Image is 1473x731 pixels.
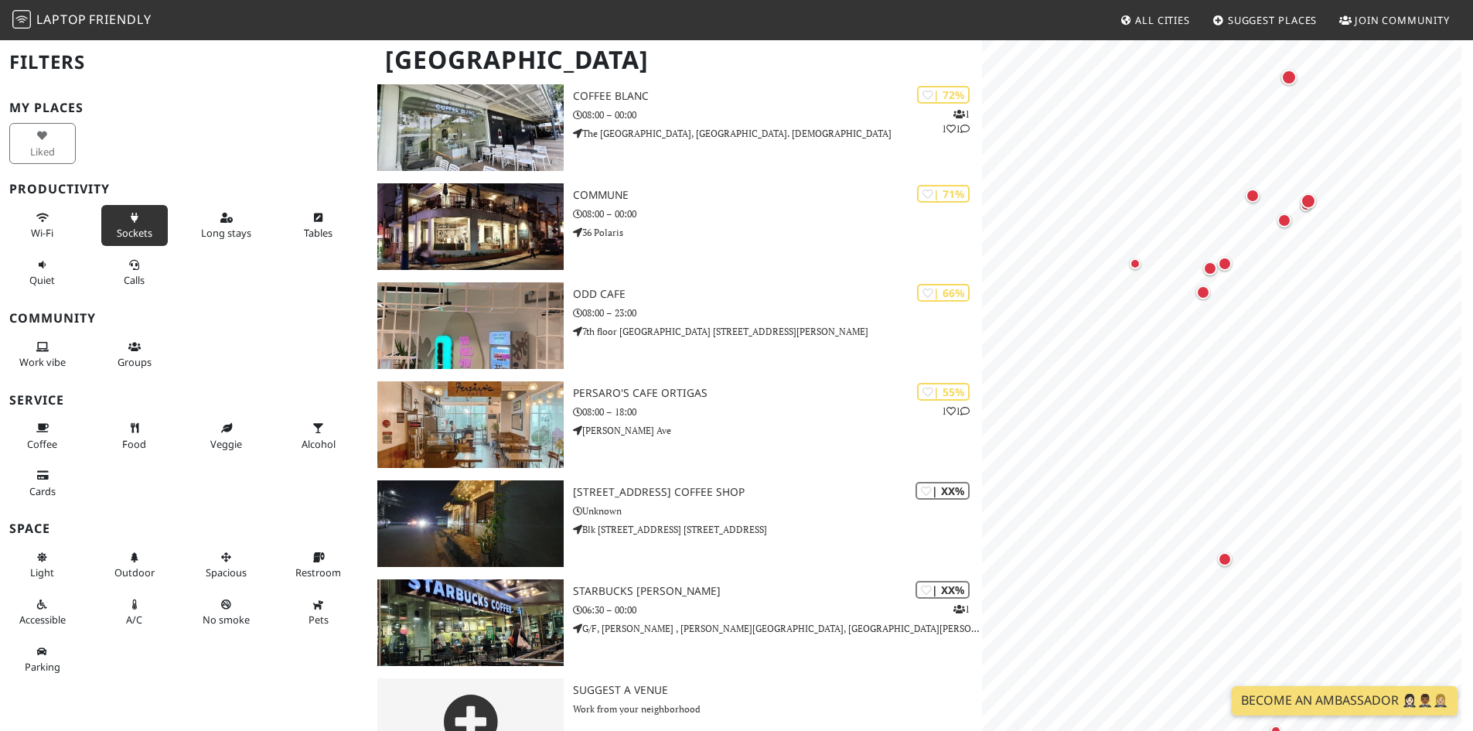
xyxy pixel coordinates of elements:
h3: Community [9,311,359,326]
div: | 66% [917,284,970,302]
img: 44 Ave. Coffee Shop [377,480,564,567]
button: Calls [101,252,168,293]
span: All Cities [1135,13,1190,27]
p: Work from your neighborhood [573,702,982,716]
button: Spacious [193,545,260,586]
button: Accessible [9,592,76,633]
div: Map marker [1215,549,1235,569]
img: Starbucks Torre Lorenzo [377,579,564,666]
img: Persaro's Cafe Ortigas [377,381,564,468]
a: Suggest Places [1206,6,1324,34]
div: | 71% [917,185,970,203]
button: Coffee [9,415,76,456]
a: 44 Ave. Coffee Shop | XX% [STREET_ADDRESS] Coffee Shop Unknown Blk [STREET_ADDRESS] [STREET_ADDRESS] [368,480,982,567]
span: Work-friendly tables [304,226,332,240]
span: Join Community [1355,13,1450,27]
span: Quiet [29,273,55,287]
span: Video/audio calls [124,273,145,287]
a: LaptopFriendly LaptopFriendly [12,7,152,34]
button: Outdoor [101,545,168,586]
h3: Space [9,521,359,536]
span: Stable Wi-Fi [31,226,53,240]
h3: My Places [9,101,359,115]
h3: Persaro's Cafe Ortigas [573,387,982,400]
h3: [STREET_ADDRESS] Coffee Shop [573,486,982,499]
span: Pet friendly [309,613,329,627]
div: Map marker [1193,282,1213,302]
p: Blk [STREET_ADDRESS] [STREET_ADDRESS] [573,522,982,537]
button: Veggie [193,415,260,456]
p: The [GEOGRAPHIC_DATA], [GEOGRAPHIC_DATA]. [DEMOGRAPHIC_DATA] [573,126,982,141]
a: Persaro's Cafe Ortigas | 55% 11 Persaro's Cafe Ortigas 08:00 – 18:00 [PERSON_NAME] Ave [368,381,982,468]
span: Accessible [19,613,66,627]
div: Map marker [1278,67,1300,88]
img: COFFEE BLANC [377,84,564,171]
span: Group tables [118,355,152,369]
button: No smoke [193,592,260,633]
p: 1 1 [942,404,970,418]
span: Friendly [89,11,151,28]
h3: Odd Cafe [573,288,982,301]
button: Tables [285,205,352,246]
img: Commune [377,183,564,270]
span: Credit cards [29,484,56,498]
button: Pets [285,592,352,633]
h3: Suggest a Venue [573,684,982,697]
span: Spacious [206,565,247,579]
button: Cards [9,463,76,504]
span: Outdoor area [114,565,155,579]
button: Groups [101,334,168,375]
p: 1 1 1 [942,107,970,136]
button: Wi-Fi [9,205,76,246]
div: Map marker [1297,190,1319,212]
span: Food [122,437,146,451]
p: 7th floor [GEOGRAPHIC_DATA] [STREET_ADDRESS][PERSON_NAME] [573,324,982,339]
span: Restroom [295,565,341,579]
span: Power sockets [117,226,152,240]
p: 08:00 – 18:00 [573,405,982,419]
span: Alcohol [302,437,336,451]
p: 36 Polaris [573,225,982,240]
p: 1 [953,602,970,617]
p: Unknown [573,504,982,518]
div: Map marker [1215,254,1235,274]
a: Join Community [1333,6,1456,34]
button: Alcohol [285,415,352,456]
div: Map marker [1297,196,1315,215]
h3: Service [9,393,359,408]
span: Coffee [27,437,57,451]
span: People working [19,355,66,369]
h3: Commune [573,189,982,202]
button: A/C [101,592,168,633]
button: Parking [9,639,76,680]
button: Restroom [285,545,352,586]
h2: Filters [9,39,359,86]
span: Smoke free [203,613,250,627]
div: Map marker [1200,258,1220,278]
div: Map marker [1243,186,1263,206]
a: All Cities [1113,6,1196,34]
button: Food [101,415,168,456]
div: | XX% [916,482,970,500]
p: 08:00 – 00:00 [573,207,982,221]
span: Veggie [210,437,242,451]
a: Odd Cafe | 66% Odd Cafe 08:00 – 23:00 7th floor [GEOGRAPHIC_DATA] [STREET_ADDRESS][PERSON_NAME] [368,282,982,369]
a: COFFEE BLANC | 72% 111 COFFEE BLANC 08:00 – 00:00 The [GEOGRAPHIC_DATA], [GEOGRAPHIC_DATA]. [DEMO... [368,84,982,171]
span: Parking [25,660,60,674]
span: Suggest Places [1228,13,1318,27]
span: Long stays [201,226,251,240]
button: Light [9,545,76,586]
span: Laptop [36,11,87,28]
p: 08:00 – 00:00 [573,108,982,122]
p: 08:00 – 23:00 [573,306,982,320]
div: | 55% [917,383,970,401]
h3: Productivity [9,182,359,196]
img: LaptopFriendly [12,10,31,29]
button: Quiet [9,252,76,293]
a: Starbucks Torre Lorenzo | XX% 1 Starbucks [PERSON_NAME] 06:30 – 00:00 G/F, [PERSON_NAME] , [PERSO... [368,579,982,666]
span: Natural light [30,565,54,579]
button: Sockets [101,205,168,246]
div: | XX% [916,581,970,599]
img: Odd Cafe [377,282,564,369]
span: Air conditioned [126,613,142,627]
